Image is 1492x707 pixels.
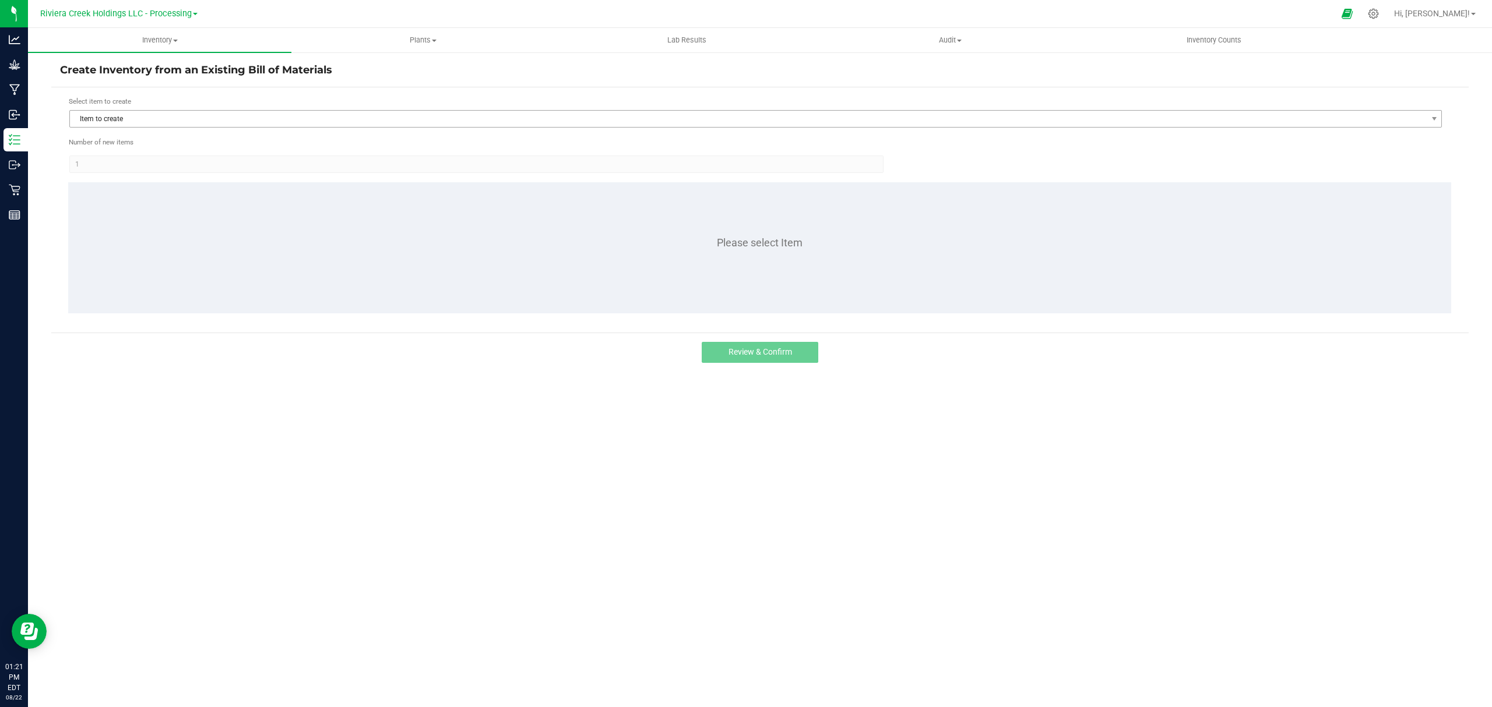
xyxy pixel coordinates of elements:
span: Select item to create [69,97,131,105]
span: Inventory [28,35,291,45]
inline-svg: Manufacturing [9,84,20,96]
a: Audit [818,28,1082,52]
span: Number of new packages to create [69,137,133,148]
span: Please select Item [717,236,803,249]
inline-svg: Outbound [9,159,20,171]
h4: Create Inventory from an Existing Bill of Materials [60,63,1460,78]
span: Open Ecommerce Menu [1334,2,1360,25]
inline-svg: Inventory [9,134,20,146]
inline-svg: Analytics [9,34,20,45]
span: Hi, [PERSON_NAME]! [1394,9,1470,18]
a: Inventory [28,28,291,52]
inline-svg: Retail [9,184,20,196]
span: Lab Results [652,35,722,45]
inline-svg: Grow [9,59,20,70]
inline-svg: Inbound [9,109,20,121]
inline-svg: Reports [9,209,20,221]
a: Inventory Counts [1082,28,1346,52]
span: Audit [819,35,1081,45]
span: Riviera Creek Holdings LLC - Processing [40,9,192,19]
a: Plants [291,28,555,52]
span: Inventory Counts [1171,35,1257,45]
p: 01:21 PM EDT [5,662,23,693]
span: Review & Confirm [729,347,792,356]
button: Review & Confirm [702,342,818,363]
a: Lab Results [555,28,818,52]
p: 08/22 [5,693,23,702]
span: Plants [292,35,554,45]
span: Item to create [70,111,1427,127]
div: Manage settings [1366,8,1381,19]
iframe: Resource center [12,614,47,649]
